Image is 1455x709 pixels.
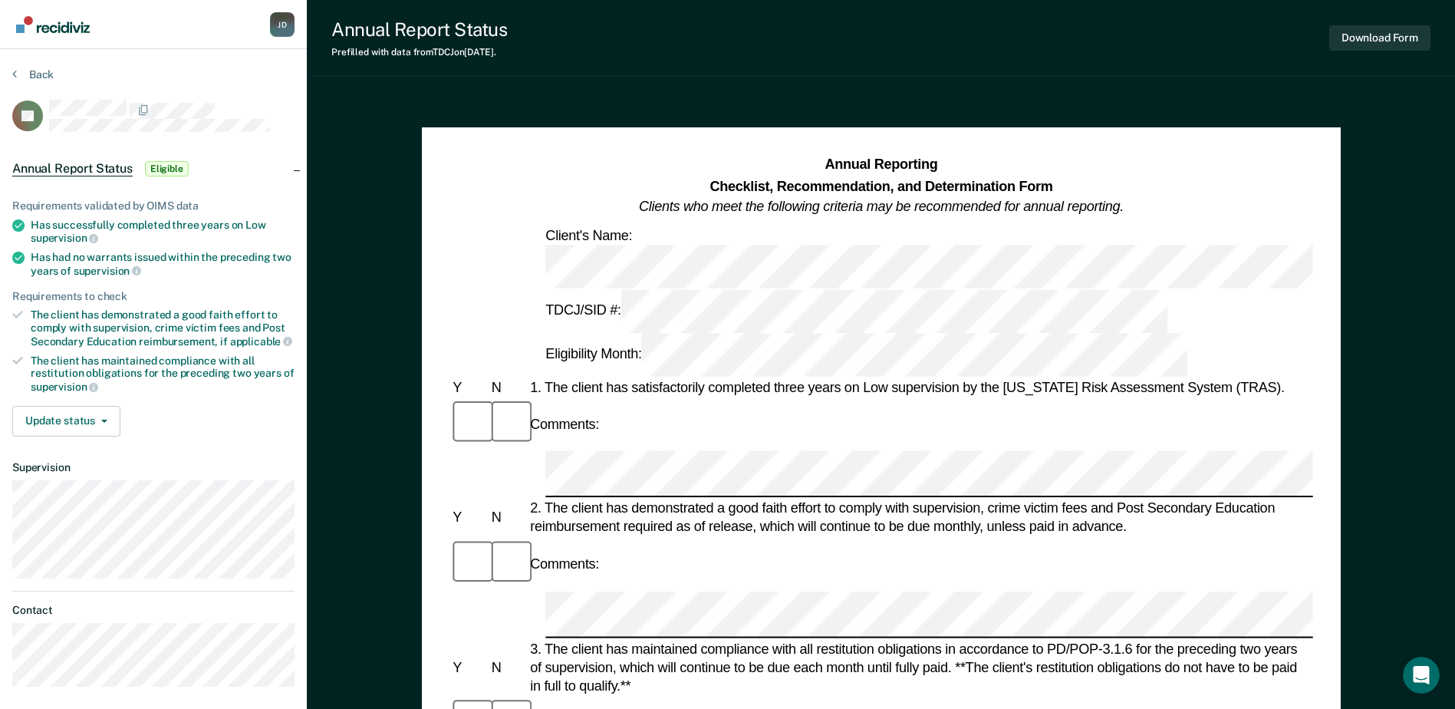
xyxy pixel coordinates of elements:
[542,333,1190,377] div: Eligibility Month:
[12,290,295,303] div: Requirements to check
[527,555,602,573] div: Comments:
[1329,25,1430,51] button: Download Form
[639,199,1124,214] em: Clients who meet the following criteria may be recommended for annual reporting.
[31,308,295,348] div: The client has demonstrated a good faith effort to comply with supervision, crime victim fees and...
[527,378,1313,397] div: 1. The client has satisfactorily completed three years on Low supervision by the [US_STATE] Risk ...
[542,289,1170,333] div: TDCJ/SID #:
[12,461,295,474] dt: Supervision
[449,378,488,397] div: Y
[31,381,98,393] span: supervision
[74,265,141,277] span: supervision
[449,509,488,527] div: Y
[12,200,295,213] div: Requirements validated by OIMS data
[488,658,526,677] div: N
[31,354,295,394] div: The client has maintained compliance with all restitution obligations for the preceding two years of
[12,68,54,81] button: Back
[12,604,295,617] dt: Contact
[270,12,295,37] button: Profile dropdown button
[16,16,90,33] img: Recidiviz
[825,157,937,173] strong: Annual Reporting
[488,509,526,527] div: N
[145,161,189,176] span: Eligible
[31,251,295,277] div: Has had no warrants issued within the preceding two years of
[709,178,1052,193] strong: Checklist, Recommendation, and Determination Form
[230,335,292,348] span: applicable
[12,161,133,176] span: Annual Report Status
[527,639,1313,695] div: 3. The client has maintained compliance with all restitution obligations in accordance to PD/POP-...
[1403,657,1440,694] iframe: Intercom live chat
[31,219,295,245] div: Has successfully completed three years on Low
[31,232,98,244] span: supervision
[488,378,526,397] div: N
[270,12,295,37] div: J D
[331,47,507,58] div: Prefilled with data from TDCJ on [DATE] .
[527,415,602,434] div: Comments:
[449,658,488,677] div: Y
[331,18,507,41] div: Annual Report Status
[527,500,1313,536] div: 2. The client has demonstrated a good faith effort to comply with supervision, crime victim fees ...
[12,406,120,437] button: Update status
